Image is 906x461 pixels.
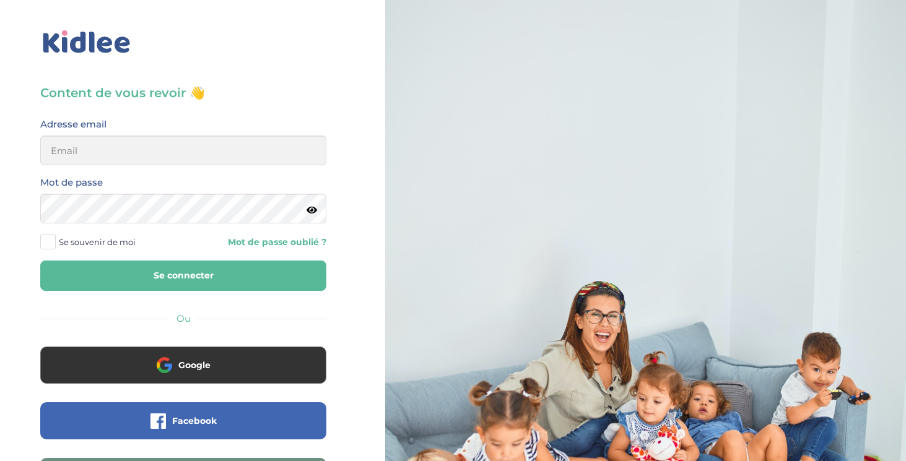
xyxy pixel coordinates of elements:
img: facebook.png [150,413,166,429]
span: Se souvenir de moi [59,234,136,250]
a: Google [40,368,326,379]
span: Google [178,359,211,371]
img: google.png [157,357,172,373]
button: Se connecter [40,261,326,291]
a: Facebook [40,423,326,435]
label: Adresse email [40,116,107,132]
h3: Content de vous revoir 👋 [40,84,326,101]
button: Google [40,347,326,384]
span: Ou [176,312,191,324]
img: logo_kidlee_bleu [40,28,133,56]
button: Facebook [40,402,326,439]
label: Mot de passe [40,174,103,191]
input: Email [40,136,326,165]
span: Facebook [172,415,217,427]
a: Mot de passe oublié ? [193,236,326,248]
